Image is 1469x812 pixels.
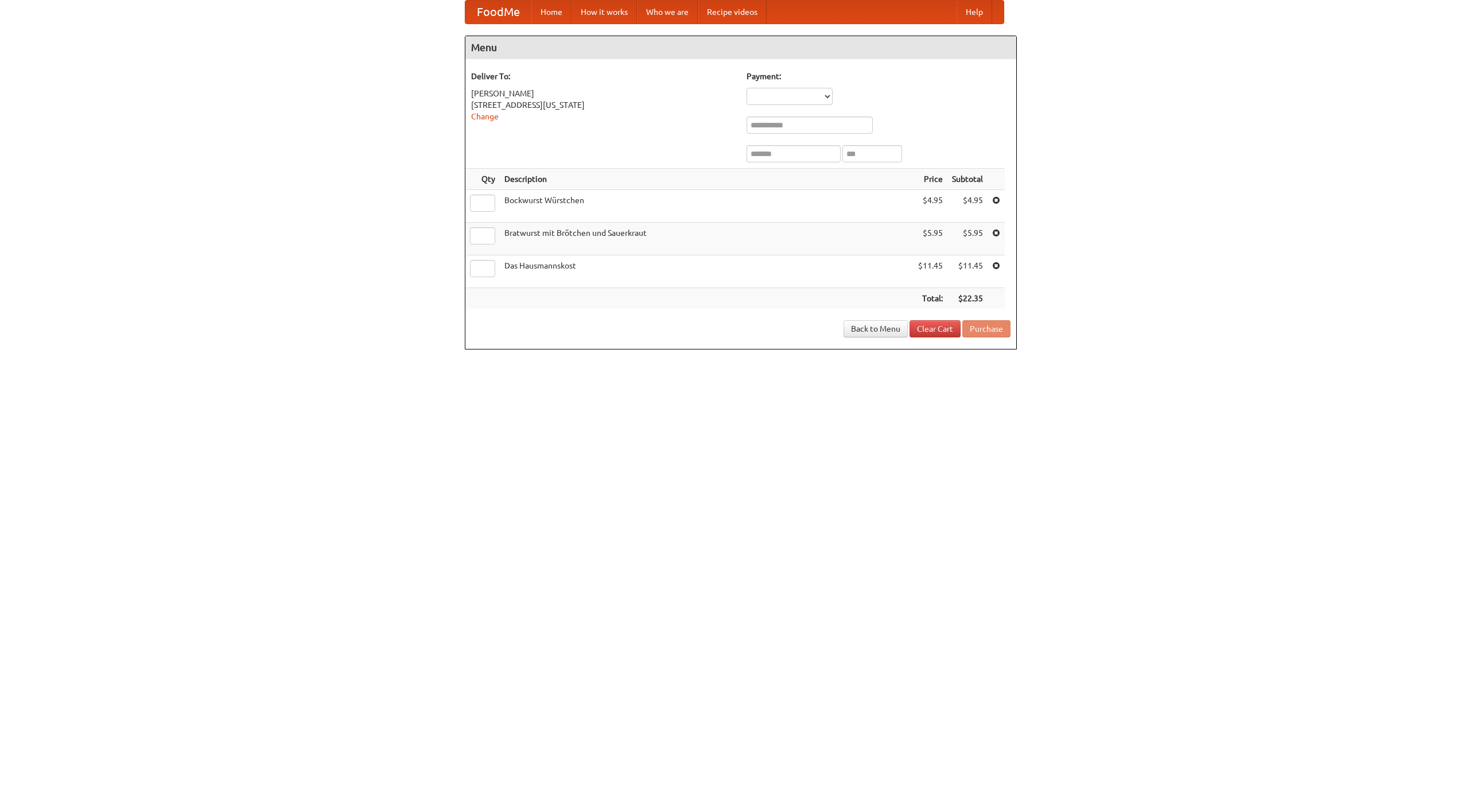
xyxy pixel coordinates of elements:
[465,36,1016,59] h4: Menu
[531,1,572,24] a: Home
[471,88,735,99] div: [PERSON_NAME]
[914,223,947,255] td: $5.95
[500,255,914,288] td: Das Hausmannskost
[914,288,947,309] th: Total:
[844,320,908,337] a: Back to Menu
[465,169,500,190] th: Qty
[471,71,735,82] h5: Deliver To:
[957,1,992,24] a: Help
[747,71,1011,82] h5: Payment:
[572,1,637,24] a: How it works
[500,190,914,223] td: Bockwurst Würstchen
[471,99,735,111] div: [STREET_ADDRESS][US_STATE]
[947,255,988,288] td: $11.45
[914,190,947,223] td: $4.95
[947,169,988,190] th: Subtotal
[471,112,499,121] a: Change
[947,223,988,255] td: $5.95
[698,1,767,24] a: Recipe videos
[465,1,531,24] a: FoodMe
[910,320,961,337] a: Clear Cart
[947,288,988,309] th: $22.35
[914,169,947,190] th: Price
[962,320,1011,337] button: Purchase
[500,223,914,255] td: Bratwurst mit Brötchen und Sauerkraut
[500,169,914,190] th: Description
[947,190,988,223] td: $4.95
[914,255,947,288] td: $11.45
[637,1,698,24] a: Who we are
